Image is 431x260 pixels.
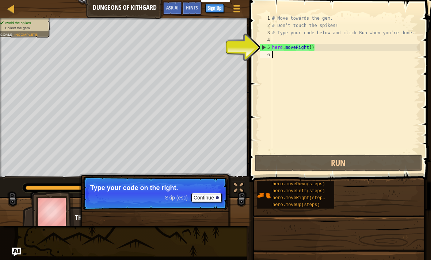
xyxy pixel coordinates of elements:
[272,182,325,187] span: hero.moveDown(steps)
[260,29,272,36] div: 3
[260,22,272,29] div: 2
[255,155,422,171] button: Run
[228,1,246,19] button: Show game menu
[191,193,222,202] button: Continue
[272,202,320,207] span: hero.moveUp(steps)
[90,184,220,191] p: Type your code on the right.
[186,4,198,11] span: Hints
[14,32,38,36] span: Incomplete
[163,1,182,15] button: Ask AI
[272,189,325,194] span: hero.moveLeft(steps)
[165,195,188,201] span: Skip (esc)
[12,32,14,36] span: :
[75,213,220,222] div: Tharin
[260,51,272,58] div: 6
[5,26,31,30] span: Collect the gem.
[231,181,246,196] button: Toggle fullscreen
[5,21,32,25] span: Avoid the spikes.
[260,36,272,44] div: 4
[272,195,328,201] span: hero.moveRight(steps)
[260,44,272,51] div: 5
[260,15,272,22] div: 1
[257,189,271,202] img: portrait.png
[32,191,74,232] img: thang_avatar_frame.png
[12,248,21,256] button: Ask AI
[166,4,179,11] span: Ask AI
[205,4,224,13] button: Sign Up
